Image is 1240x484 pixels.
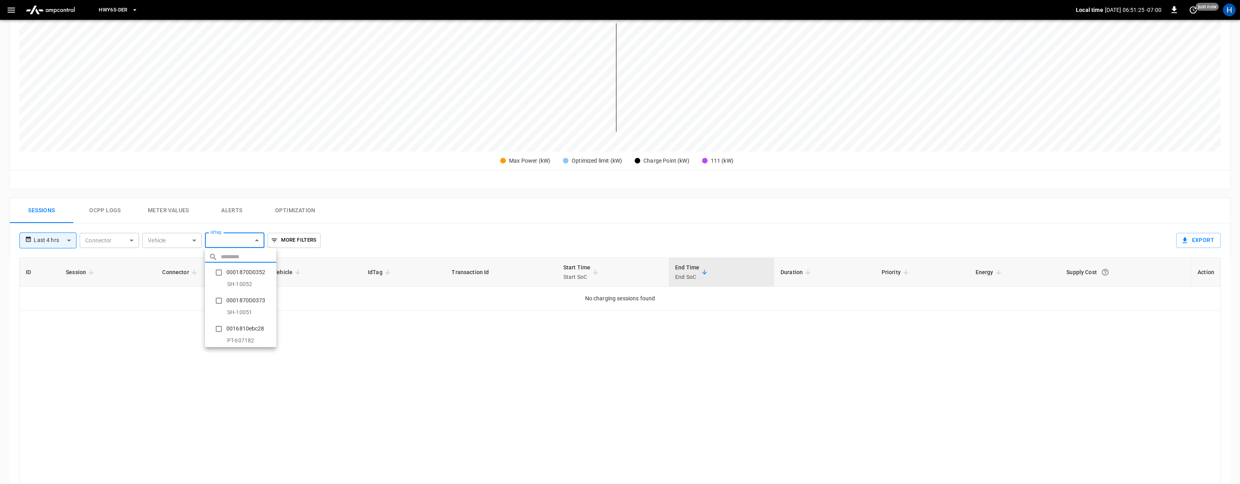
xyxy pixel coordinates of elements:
[211,280,270,288] p: SH-10052
[205,263,276,291] li: 0001870D0352
[205,319,276,347] li: 0016810ebc28
[211,336,270,345] p: PT-607182
[211,308,270,317] p: SH-10051
[205,291,276,319] li: 0001870D0373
